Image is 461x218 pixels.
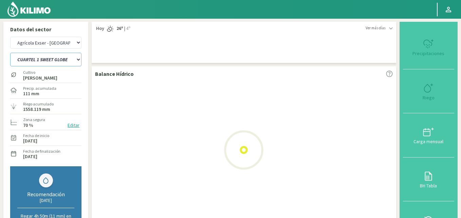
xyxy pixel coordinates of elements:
[23,76,57,80] label: [PERSON_NAME]
[66,121,81,129] button: Editar
[23,101,54,107] label: Riego acumulado
[95,70,134,78] p: Balance Hídrico
[10,25,81,33] p: Datos del sector
[124,25,125,32] span: |
[23,117,45,123] label: Zona segura
[405,183,452,188] div: BH Tabla
[23,139,37,143] label: [DATE]
[7,1,51,17] img: Kilimo
[405,139,452,144] div: Carga mensual
[95,25,104,32] span: Hoy
[23,133,49,139] label: Fecha de inicio
[125,25,130,32] span: 4º
[403,113,454,157] button: Carga mensual
[210,116,278,184] img: Loading...
[366,25,386,31] span: Ver más días
[23,69,57,76] label: Cultivo
[17,198,74,203] div: [DATE]
[23,85,56,91] label: Precip. acumulada
[17,191,74,198] div: Recomendación
[116,25,123,31] strong: 26º
[403,157,454,202] button: BH Tabla
[405,51,452,56] div: Precipitaciones
[405,95,452,100] div: Riego
[23,91,39,96] label: 111 mm
[23,107,50,112] label: 1558.119 mm
[23,154,37,159] label: [DATE]
[23,123,33,128] label: 70 %
[23,148,60,154] label: Fecha de finalización
[403,69,454,114] button: Riego
[403,25,454,69] button: Precipitaciones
